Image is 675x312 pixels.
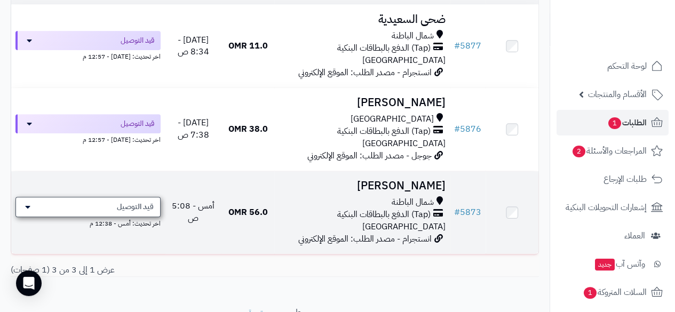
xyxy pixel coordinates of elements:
span: أمس - 5:08 ص [172,199,215,225]
span: 56.0 OMR [228,206,268,219]
a: الطلبات1 [557,110,669,135]
span: # [454,206,460,219]
span: 2 [573,146,585,157]
span: [GEOGRAPHIC_DATA] [351,113,434,125]
span: السلات المتروكة [583,285,647,300]
span: (Tap) الدفع بالبطاقات البنكية [337,125,431,138]
span: وآتس آب [594,257,645,271]
span: قيد التوصيل [121,118,154,129]
span: العملاء [624,228,645,243]
span: الأقسام والمنتجات [588,87,647,102]
span: [DATE] - 7:38 ص [178,116,209,141]
a: العملاء [557,223,669,249]
span: # [454,123,460,135]
a: المراجعات والأسئلة2 [557,138,669,164]
h3: [PERSON_NAME] [279,97,446,109]
span: (Tap) الدفع بالبطاقات البنكية [337,209,431,221]
span: (Tap) الدفع بالبطاقات البنكية [337,42,431,54]
span: [GEOGRAPHIC_DATA] [362,137,446,150]
span: [GEOGRAPHIC_DATA] [362,220,446,233]
a: لوحة التحكم [557,53,669,79]
a: #5873 [454,206,481,219]
span: 38.0 OMR [228,123,268,135]
div: Open Intercom Messenger [16,270,42,296]
span: قيد التوصيل [117,202,154,212]
span: 1 [584,287,597,299]
span: المراجعات والأسئلة [571,143,647,158]
h3: [PERSON_NAME] [279,180,446,192]
div: اخر تحديث: أمس - 12:38 م [15,217,161,228]
span: 1 [608,117,621,129]
div: اخر تحديث: [DATE] - 12:57 م [15,50,161,61]
a: السلات المتروكة1 [557,279,669,305]
a: #5876 [454,123,481,135]
span: جديد [595,259,615,270]
span: قيد التوصيل [121,35,154,46]
span: 11.0 OMR [228,39,268,52]
a: طلبات الإرجاع [557,166,669,192]
span: # [454,39,460,52]
span: شمال الباطنة [392,196,434,209]
span: إشعارات التحويلات البنكية [566,200,647,215]
a: وآتس آبجديد [557,251,669,277]
span: شمال الباطنة [392,30,434,42]
span: الطلبات [607,115,647,130]
h3: ضحى السعيدية [279,13,446,26]
span: [DATE] - 8:34 ص [178,34,209,59]
span: انستجرام - مصدر الطلب: الموقع الإلكتروني [298,233,432,245]
div: اخر تحديث: [DATE] - 12:57 م [15,133,161,145]
div: عرض 1 إلى 3 من 3 (1 صفحات) [3,264,275,276]
a: #5877 [454,39,481,52]
span: طلبات الإرجاع [603,172,647,187]
span: لوحة التحكم [607,59,647,74]
span: [GEOGRAPHIC_DATA] [362,54,446,67]
span: جوجل - مصدر الطلب: الموقع الإلكتروني [307,149,432,162]
span: انستجرام - مصدر الطلب: الموقع الإلكتروني [298,66,432,79]
a: إشعارات التحويلات البنكية [557,195,669,220]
